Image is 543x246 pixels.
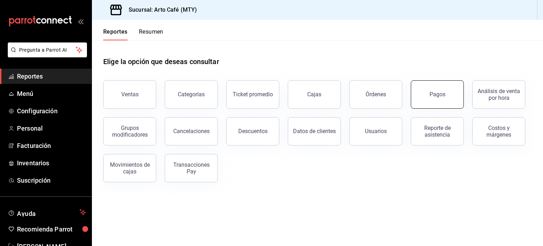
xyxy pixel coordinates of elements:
[8,42,87,57] button: Pregunta a Parrot AI
[411,117,464,145] button: Reporte de asistencia
[19,46,76,54] span: Pregunta a Parrot AI
[430,91,445,98] div: Pagos
[288,117,341,145] button: Datos de clientes
[17,89,86,98] span: Menú
[123,6,197,14] h3: Sucursal: Arto Café (MTY)
[17,71,86,81] span: Reportes
[238,128,268,135] div: Descuentos
[415,125,459,138] div: Reporte de asistencia
[17,106,86,116] span: Configuración
[103,117,156,145] button: Grupos modificadores
[121,91,139,98] div: Ventas
[307,91,321,98] div: Cajas
[78,18,83,24] button: open_drawer_menu
[165,154,218,182] button: Transacciones Pay
[173,128,210,135] div: Cancelaciones
[17,208,77,217] span: Ayuda
[17,141,86,150] span: Facturación
[477,88,521,101] div: Análisis de venta por hora
[226,117,279,145] button: Descuentos
[108,125,152,138] div: Grupos modificadores
[17,224,86,234] span: Recomienda Parrot
[293,128,336,135] div: Datos de clientes
[472,117,525,145] button: Costos y márgenes
[5,51,87,59] a: Pregunta a Parrot AI
[226,80,279,109] button: Ticket promedio
[103,28,163,40] div: navigation tabs
[366,91,386,98] div: Órdenes
[349,80,402,109] button: Órdenes
[233,91,273,98] div: Ticket promedio
[17,158,86,168] span: Inventarios
[178,91,205,98] div: Categorías
[17,176,86,185] span: Suscripción
[365,128,387,135] div: Usuarios
[411,80,464,109] button: Pagos
[103,80,156,109] button: Ventas
[472,80,525,109] button: Análisis de venta por hora
[103,154,156,182] button: Movimientos de cajas
[477,125,521,138] div: Costos y márgenes
[169,161,213,175] div: Transacciones Pay
[349,117,402,145] button: Usuarios
[139,28,163,40] button: Resumen
[165,117,218,145] button: Cancelaciones
[103,56,219,67] h1: Elige la opción que deseas consultar
[103,28,128,40] button: Reportes
[17,124,86,133] span: Personal
[108,161,152,175] div: Movimientos de cajas
[288,80,341,109] button: Cajas
[165,80,218,109] button: Categorías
